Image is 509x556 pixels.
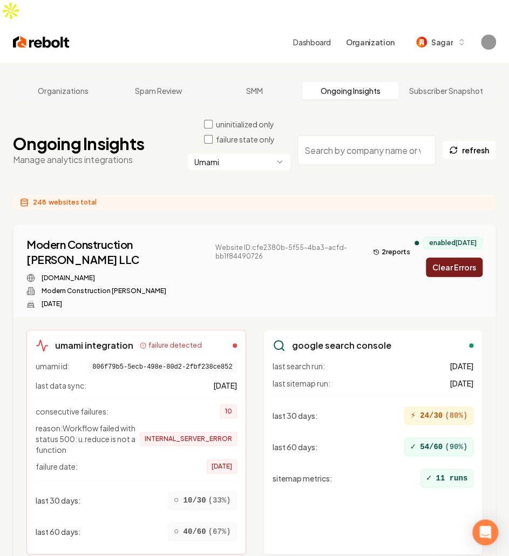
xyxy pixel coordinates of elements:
span: ( 80 %) [445,410,467,421]
span: Website ID: cfe2380b-5f55-4ba3-acfd-bb1f84490726 [215,243,364,261]
span: ○ [174,494,179,507]
span: last 30 days : [273,410,318,421]
span: [DATE] [213,380,237,391]
input: Search by company name or website ID [297,135,436,165]
span: ( 33 %) [208,495,230,506]
span: 248 [33,198,46,207]
div: enabled [469,343,473,348]
a: Modern Construction [PERSON_NAME] LLC [26,237,210,267]
div: failed [233,343,237,348]
label: uninitialized only [216,119,274,130]
span: umami id: [36,361,70,374]
div: Open Intercom Messenger [472,519,498,545]
span: [DATE] [207,459,237,473]
button: Organization [340,32,401,52]
span: 10 [220,404,237,418]
span: ○ [174,525,179,538]
span: 806f79b5-5ecb-498e-80d2-2fbf238ce852 [88,361,236,374]
span: failure date: [36,461,78,472]
span: ( 90 %) [445,442,467,452]
button: Clear Errors [426,257,483,277]
div: 40/60 [168,523,237,541]
span: failure detected [148,341,202,350]
h1: Ongoing Insights [13,134,144,153]
span: websites total [49,198,97,207]
span: last sitemap run: [273,378,330,389]
h3: google search console [292,339,391,352]
p: Manage analytics integrations [13,153,144,166]
span: ✓ [426,472,432,485]
span: [DATE] [450,378,473,389]
div: analytics enabled [415,241,419,245]
a: Dashboard [293,37,331,48]
div: 54/60 [404,438,473,456]
img: Sagar Soni [481,35,496,50]
span: sitemap metrics : [273,473,332,484]
span: [DATE] [450,361,473,371]
a: Organizations [15,82,111,99]
h3: umami integration [55,339,133,352]
span: ( 67 %) [208,526,230,537]
span: reason: Workflow failed with status 500: u.reduce is not a function [36,423,140,455]
a: Subscriber Snapshot [398,82,494,99]
div: 11 runs [420,469,473,487]
span: last 30 days : [36,495,81,506]
span: INTERNAL_SERVER_ERROR [140,432,237,446]
button: 2reports [369,246,415,259]
button: Open user button [481,35,496,50]
a: Ongoing Insights [302,82,398,99]
span: ⚡ [410,409,416,422]
div: 10/30 [168,491,237,510]
a: [DOMAIN_NAME] [42,274,95,282]
button: refresh [442,140,496,160]
div: enabled [DATE] [423,237,483,249]
div: 24/30 [404,406,473,425]
span: last data sync: [36,380,86,391]
label: failure state only [216,134,275,145]
div: Website [26,274,415,282]
span: consecutive failures: [36,406,108,417]
span: last search run: [273,361,325,371]
img: Sagar [416,37,427,48]
span: last 60 days : [273,442,318,452]
span: Sagar [431,37,453,48]
span: ✓ [410,440,416,453]
span: last 60 days : [36,526,81,537]
img: Rebolt Logo [13,35,70,50]
a: SMM [207,82,302,99]
a: Spam Review [111,82,206,99]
